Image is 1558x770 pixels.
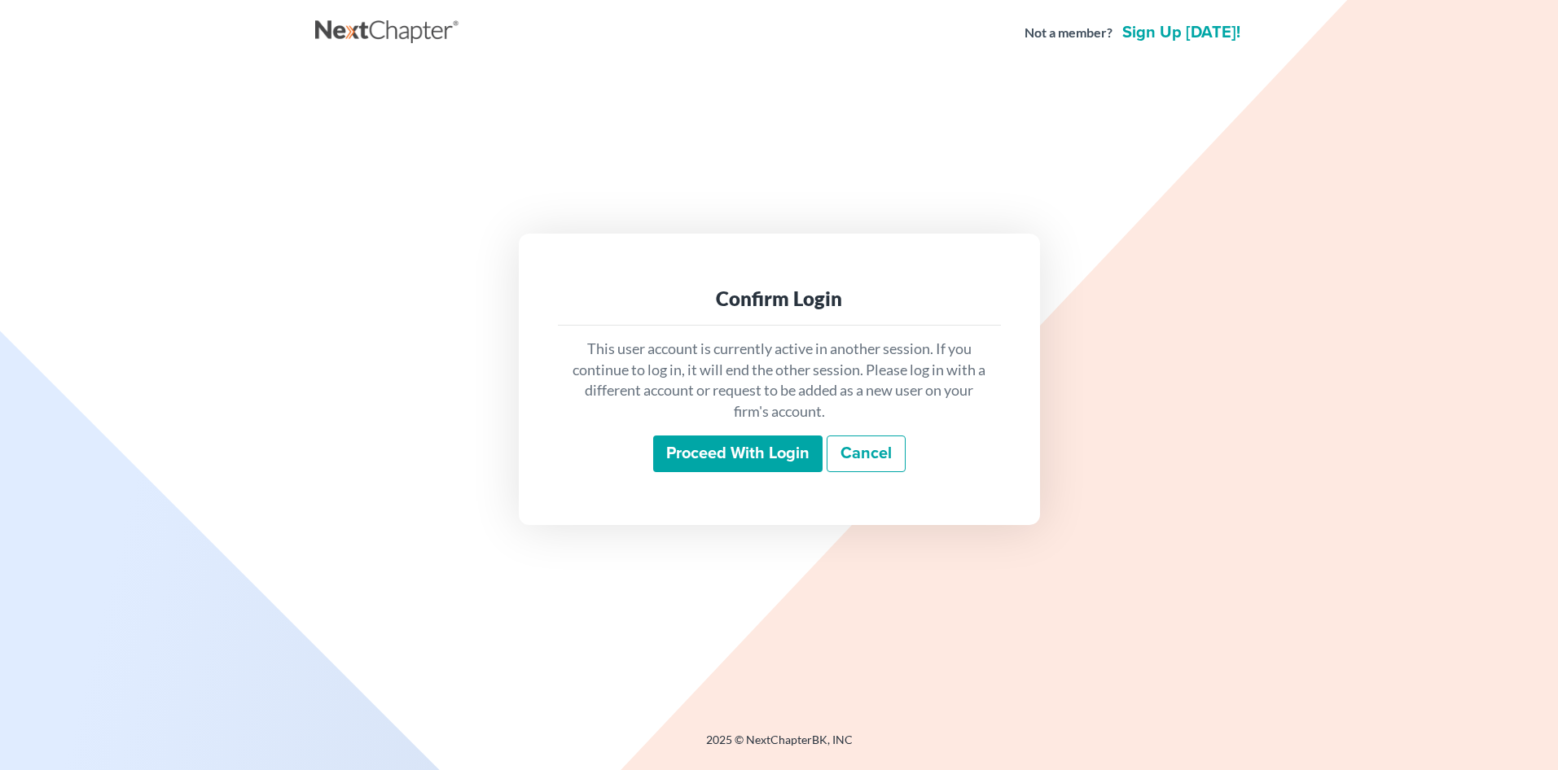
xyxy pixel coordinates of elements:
div: 2025 © NextChapterBK, INC [315,732,1244,761]
p: This user account is currently active in another session. If you continue to log in, it will end ... [571,339,988,422]
input: Proceed with login [653,435,823,473]
a: Sign up [DATE]! [1119,24,1244,41]
strong: Not a member? [1025,24,1113,42]
div: Confirm Login [571,286,988,312]
a: Cancel [827,435,906,473]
